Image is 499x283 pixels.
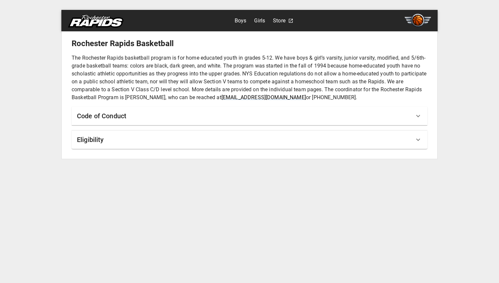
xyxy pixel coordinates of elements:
a: Store [273,15,285,26]
a: [EMAIL_ADDRESS][DOMAIN_NAME] [221,94,306,100]
h6: Code of Conduct [77,111,126,121]
img: basketball.svg [405,14,431,27]
div: Code of Conduct [72,107,427,125]
h6: Eligibility [77,134,104,145]
h5: Rochester Rapids Basketball [72,38,427,49]
img: rapids.svg [68,14,123,28]
a: Girls [254,15,265,26]
p: The Rochester Rapids basketball program is for home educated youth in grades 5-12. We have boys &... [72,54,427,101]
a: Boys [235,15,247,26]
div: Eligibility [72,130,427,149]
